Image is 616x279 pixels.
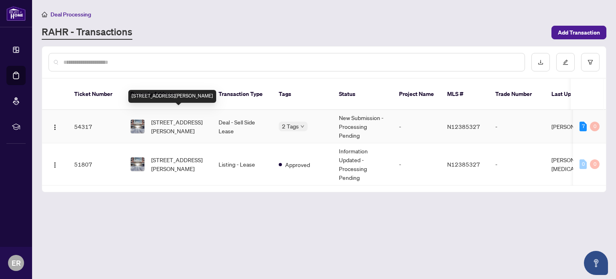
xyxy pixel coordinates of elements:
button: Open asap [584,251,608,275]
td: Listing - Lease [212,143,272,185]
th: Tags [272,79,332,110]
div: 0 [590,159,600,169]
th: Ticket Number [68,79,124,110]
img: Logo [52,124,58,130]
td: - [393,110,441,143]
div: 0 [580,159,587,169]
td: 54317 [68,110,124,143]
span: home [42,12,47,17]
span: ER [12,257,21,269]
td: - [489,110,545,143]
td: [PERSON_NAME] [545,110,605,143]
span: edit [563,59,568,65]
span: Approved [285,160,310,169]
span: N12385327 [447,123,480,130]
div: 7 [580,122,587,131]
td: [PERSON_NAME][MEDICAL_DATA] [545,143,605,185]
th: Property Address [124,79,212,110]
td: Information Updated - Processing Pending [332,143,393,185]
button: download [531,53,550,71]
img: logo [6,6,26,21]
img: thumbnail-img [131,120,144,133]
span: [STREET_ADDRESS][PERSON_NAME] [151,155,206,173]
div: 0 [590,122,600,131]
td: 51807 [68,143,124,185]
span: down [300,124,304,128]
span: [STREET_ADDRESS][PERSON_NAME] [151,118,206,135]
span: 2 Tags [282,122,299,131]
td: - [489,143,545,185]
span: Add Transaction [558,26,600,39]
th: Status [332,79,393,110]
th: Transaction Type [212,79,272,110]
th: MLS # [441,79,489,110]
button: edit [556,53,575,71]
button: filter [581,53,600,71]
span: download [538,59,543,65]
div: [STREET_ADDRESS][PERSON_NAME] [128,90,216,103]
td: New Submission - Processing Pending [332,110,393,143]
th: Trade Number [489,79,545,110]
span: N12385327 [447,161,480,168]
th: Last Updated By [545,79,605,110]
img: thumbnail-img [131,157,144,171]
span: filter [588,59,593,65]
td: Deal - Sell Side Lease [212,110,272,143]
button: Logo [49,120,61,133]
button: Add Transaction [551,26,606,39]
td: - [393,143,441,185]
img: Logo [52,162,58,168]
th: Project Name [393,79,441,110]
a: RAHR - Transactions [42,25,132,40]
span: Deal Processing [51,11,91,18]
button: Logo [49,158,61,171]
